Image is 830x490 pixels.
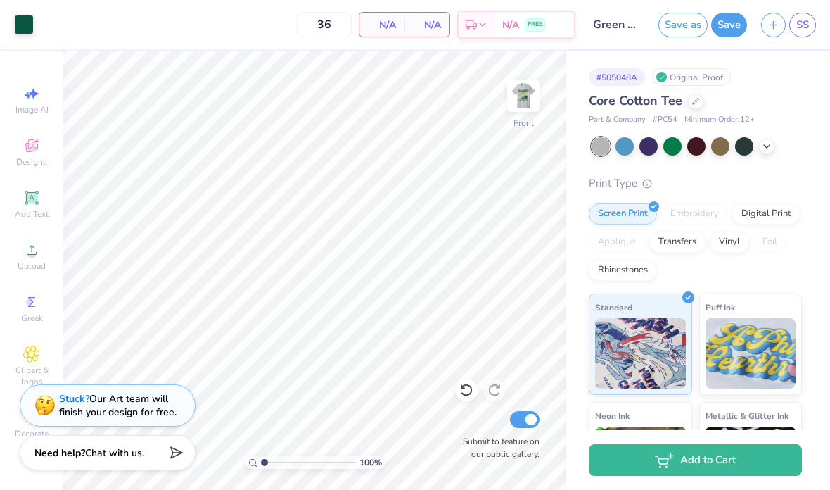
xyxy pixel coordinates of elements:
[649,232,705,253] div: Transfers
[413,18,441,32] span: N/A
[589,92,682,109] span: Core Cotton Tee
[589,68,645,86] div: # 505048A
[59,392,177,419] div: Our Art team will finish your design for free.
[589,444,802,476] button: Add to Cart
[589,232,645,253] div: Applique
[595,318,686,389] img: Standard
[18,260,46,272] span: Upload
[85,446,144,460] span: Chat with us.
[7,365,56,387] span: Clipart & logos
[710,232,749,253] div: Vinyl
[589,114,646,126] span: Port & Company
[653,114,677,126] span: # PC54
[16,156,47,168] span: Designs
[455,435,539,460] label: Submit to feature on our public gallery.
[705,408,788,423] span: Metallic & Glitter Ink
[21,313,43,324] span: Greek
[15,428,49,439] span: Decorate
[513,117,534,130] div: Front
[705,300,735,315] span: Puff Ink
[589,260,657,281] div: Rhinestones
[15,208,49,220] span: Add Text
[595,300,632,315] span: Standard
[661,203,728,225] div: Embroidery
[652,68,731,86] div: Original Proof
[297,12,352,37] input: – –
[658,13,708,37] button: Save as
[589,175,802,191] div: Print Type
[59,392,89,406] strong: Stuck?
[589,203,657,225] div: Screen Print
[509,82,537,110] img: Front
[711,13,747,37] button: Save
[502,18,519,32] span: N/A
[528,20,542,30] span: FREE
[359,456,382,469] span: 100 %
[595,408,630,423] span: Neon Ink
[753,232,786,253] div: Foil
[705,318,796,389] img: Puff Ink
[796,17,809,33] span: SS
[732,203,800,225] div: Digital Print
[15,104,49,115] span: Image AI
[34,446,85,460] strong: Need help?
[368,18,396,32] span: N/A
[789,13,816,37] a: SS
[684,114,755,126] span: Minimum Order: 12 +
[582,11,651,39] input: Untitled Design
